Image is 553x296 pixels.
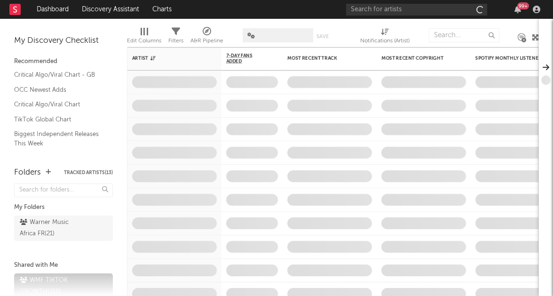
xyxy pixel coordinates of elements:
[287,56,358,61] div: Most Recent Track
[226,53,264,64] span: 7-Day Fans Added
[14,216,113,241] a: Warner Music Africa FR(21)
[168,24,183,51] div: Filters
[190,35,223,47] div: A&R Pipeline
[127,24,161,51] div: Edit Columns
[514,6,521,13] button: 99+
[127,35,161,47] div: Edit Columns
[381,56,452,61] div: Most Recent Copyright
[190,24,223,51] div: A&R Pipeline
[14,99,103,110] a: Critical Algo/Viral Chart
[14,35,113,47] div: My Discovery Checklist
[14,70,103,80] a: Critical Algo/Viral Chart - GB
[64,170,113,175] button: Tracked Artists(13)
[475,56,546,61] div: Spotify Monthly Listeners
[20,217,86,240] div: Warner Music Africa FR ( 21 )
[132,56,203,61] div: Artist
[14,202,113,213] div: My Folders
[316,34,329,39] button: Save
[429,28,499,42] input: Search...
[14,56,113,67] div: Recommended
[168,35,183,47] div: Filters
[14,129,103,148] a: Biggest Independent Releases This Week
[14,114,103,125] a: TikTok Global Chart
[14,167,41,178] div: Folders
[360,24,410,51] div: Notifications (Artist)
[360,35,410,47] div: Notifications (Artist)
[14,85,103,95] a: OCC Newest Adds
[14,260,113,271] div: Shared with Me
[517,2,529,9] div: 99 +
[346,4,487,16] input: Search for artists
[14,184,113,197] input: Search for folders...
